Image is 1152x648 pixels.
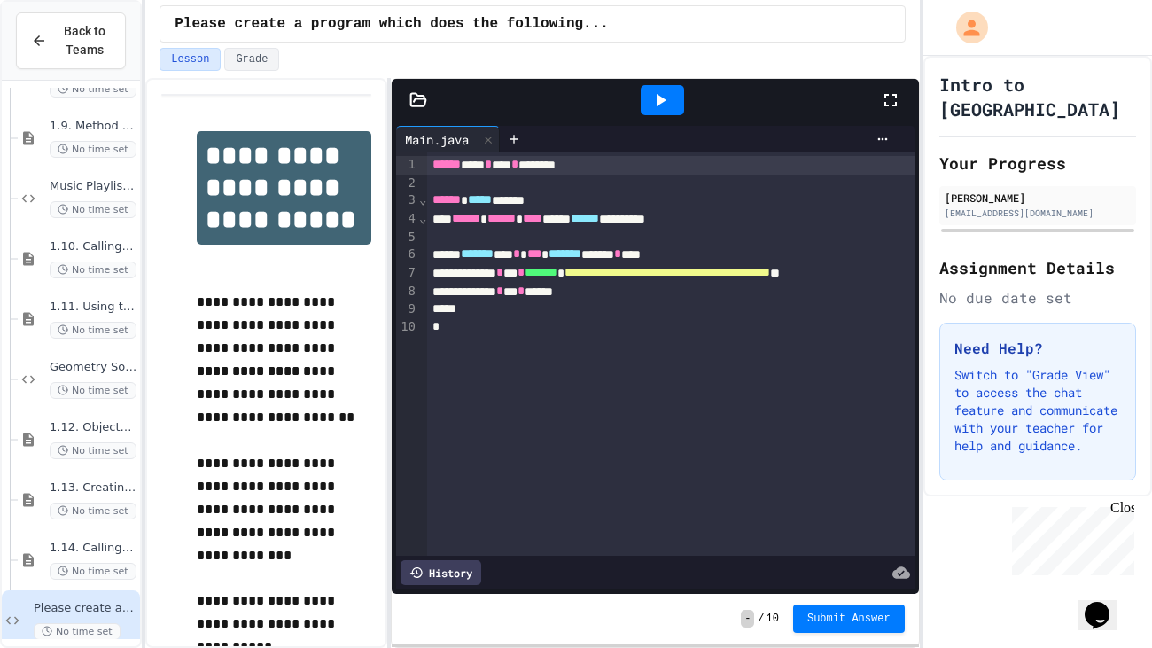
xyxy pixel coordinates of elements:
span: 1.11. Using the Math Class [50,300,136,315]
div: Chat with us now!Close [7,7,122,113]
span: No time set [50,262,136,278]
span: No time set [50,442,136,459]
span: 1.14. Calling Instance Methods [50,541,136,556]
span: Please create a program which does the following... [175,13,609,35]
h2: Assignment Details [939,255,1136,280]
span: No time set [34,623,121,640]
span: 1.13. Creating and Initializing Objects: Constructors [50,480,136,496]
span: Geometry Solver Pro [50,360,136,375]
div: 7 [396,264,418,283]
span: Music Playlist Manager [50,179,136,194]
button: Grade [224,48,279,71]
span: Fold line [418,211,427,225]
div: [EMAIL_ADDRESS][DOMAIN_NAME] [945,207,1131,220]
span: No time set [50,503,136,519]
h2: Your Progress [939,151,1136,176]
div: 3 [396,191,418,210]
button: Back to Teams [16,12,126,69]
div: 8 [396,283,418,301]
span: Submit Answer [807,612,891,626]
span: No time set [50,382,136,399]
div: 2 [396,175,418,192]
span: / [758,612,764,626]
div: No due date set [939,287,1136,308]
div: 1 [396,156,418,175]
span: 1.12. Objects - Instances of Classes [50,420,136,435]
div: 5 [396,229,418,246]
span: No time set [50,563,136,580]
span: - [741,610,754,628]
span: Back to Teams [58,22,111,59]
button: Submit Answer [793,605,905,633]
iframe: chat widget [1078,577,1134,630]
div: 4 [396,210,418,229]
div: Main.java [396,126,500,152]
p: Switch to "Grade View" to access the chat feature and communicate with your teacher for help and ... [954,366,1121,455]
div: 10 [396,318,418,336]
span: Fold line [418,192,427,207]
h1: Intro to [GEOGRAPHIC_DATA] [939,72,1136,121]
div: [PERSON_NAME] [945,190,1131,206]
span: No time set [50,81,136,98]
span: No time set [50,141,136,158]
span: 1.10. Calling Class Methods [50,239,136,254]
div: Main.java [396,130,478,149]
div: My Account [938,7,992,48]
h3: Need Help? [954,338,1121,359]
span: 1.9. Method Signatures [50,119,136,134]
span: No time set [50,201,136,218]
div: History [401,560,481,585]
div: 9 [396,301,418,318]
span: 10 [767,612,779,626]
button: Lesson [160,48,221,71]
span: No time set [50,322,136,339]
span: Please create a program which does the following... [34,601,136,616]
div: 6 [396,246,418,264]
iframe: chat widget [1005,500,1134,575]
